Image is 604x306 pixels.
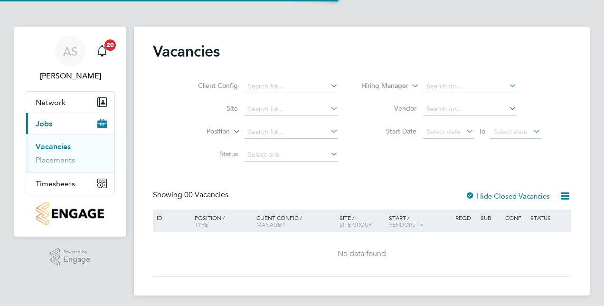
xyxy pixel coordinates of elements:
[195,220,208,228] span: Type
[183,150,238,158] label: Status
[154,249,569,259] div: No data found
[26,113,114,134] button: Jobs
[362,104,416,113] label: Vendor
[337,210,387,232] div: Site /
[476,125,488,137] span: To
[36,179,75,188] span: Timesheets
[256,220,284,228] span: Manager
[36,155,75,164] a: Placements
[64,256,90,264] span: Engage
[26,92,114,113] button: Network
[153,190,230,200] div: Showing
[14,27,126,237] nav: Main navigation
[36,98,66,107] span: Network
[153,42,220,61] h2: Vacancies
[423,80,517,93] input: Search for...
[188,210,254,232] div: Position /
[528,210,569,226] div: Status
[453,210,478,226] div: Reqd
[26,134,114,172] div: Jobs
[26,202,115,225] a: Go to home page
[423,103,517,116] input: Search for...
[36,119,52,128] span: Jobs
[26,173,114,194] button: Timesheets
[354,81,408,91] label: Hiring Manager
[154,210,188,226] div: ID
[254,210,337,232] div: Client Config /
[184,190,228,200] span: 00 Vacancies
[340,220,372,228] span: Site Group
[26,70,115,82] span: Andrew Stanton
[387,210,453,233] div: Start /
[245,148,338,162] input: Select one
[183,104,238,113] label: Site
[245,80,338,93] input: Search for...
[426,127,461,136] span: Select date
[50,248,91,266] a: Powered byEngage
[478,210,503,226] div: Sub
[36,142,71,151] a: Vacancies
[63,45,77,57] span: AS
[245,103,338,116] input: Search for...
[64,248,90,256] span: Powered by
[104,39,116,51] span: 20
[493,127,528,136] span: Select date
[183,81,238,90] label: Client Config
[389,220,415,228] span: Vendors
[465,191,550,201] label: Hide Closed Vacancies
[175,127,230,136] label: Position
[37,202,104,225] img: countryside-properties-logo-retina.png
[503,210,528,226] div: Conf
[26,36,115,82] a: AS[PERSON_NAME]
[362,127,416,135] label: Start Date
[245,125,338,139] input: Search for...
[93,36,112,67] a: 20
